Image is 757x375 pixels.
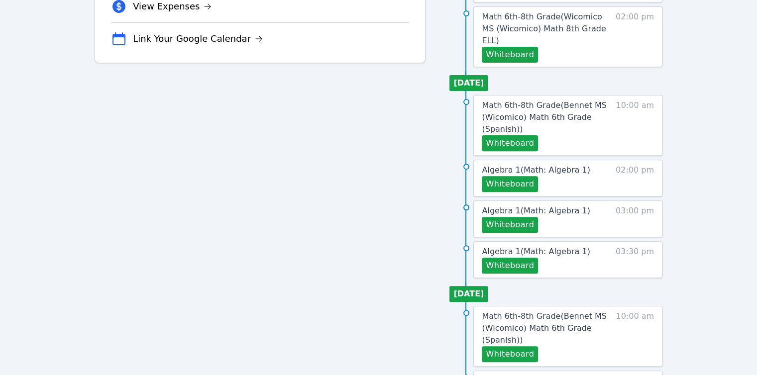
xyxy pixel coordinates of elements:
a: Algebra 1(Math: Algebra 1) [482,164,590,176]
span: Algebra 1 ( Math: Algebra 1 ) [482,165,590,175]
span: 10:00 am [616,99,654,151]
a: Link Your Google Calendar [133,32,263,46]
span: Math 6th-8th Grade ( Bennet MS (Wicomico) Math 6th Grade (Spanish) ) [482,311,606,345]
span: Math 6th-8th Grade ( Wicomico MS (Wicomico) Math 8th Grade ELL ) [482,12,606,45]
span: 03:30 pm [616,246,654,274]
span: 10:00 am [616,310,654,362]
li: [DATE] [449,286,488,302]
button: Whiteboard [482,217,538,233]
button: Whiteboard [482,47,538,63]
a: Math 6th-8th Grade(Bennet MS (Wicomico) Math 6th Grade (Spanish)) [482,99,611,135]
button: Whiteboard [482,346,538,362]
a: Algebra 1(Math: Algebra 1) [482,205,590,217]
li: [DATE] [449,75,488,91]
button: Whiteboard [482,135,538,151]
span: 03:00 pm [616,205,654,233]
a: Algebra 1(Math: Algebra 1) [482,246,590,258]
span: Math 6th-8th Grade ( Bennet MS (Wicomico) Math 6th Grade (Spanish) ) [482,100,606,134]
span: Algebra 1 ( Math: Algebra 1 ) [482,247,590,256]
span: 02:00 pm [616,11,654,63]
button: Whiteboard [482,258,538,274]
button: Whiteboard [482,176,538,192]
a: Math 6th-8th Grade(Wicomico MS (Wicomico) Math 8th Grade ELL) [482,11,611,47]
span: Algebra 1 ( Math: Algebra 1 ) [482,206,590,215]
span: 02:00 pm [616,164,654,192]
a: Math 6th-8th Grade(Bennet MS (Wicomico) Math 6th Grade (Spanish)) [482,310,611,346]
